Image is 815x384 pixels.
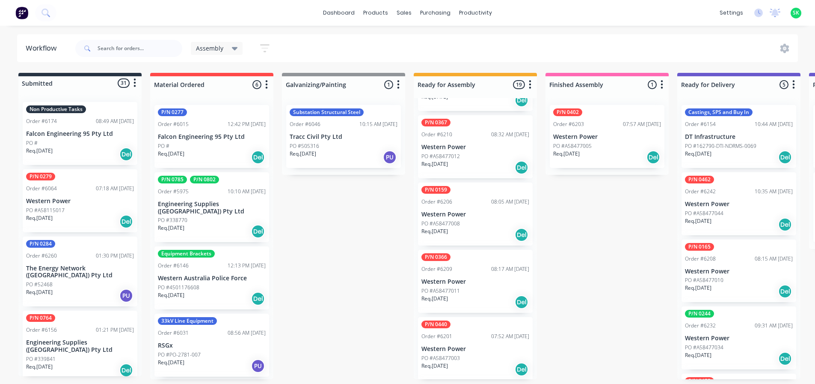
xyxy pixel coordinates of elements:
[682,172,796,235] div: P/N 0462Order #624210:35 AM [DATE]Western PowerPO #A58477044Req.[DATE]Del
[251,225,265,238] div: Del
[158,329,189,337] div: Order #6031
[685,310,714,318] div: P/N 0244
[685,268,793,275] p: Western Power
[755,120,793,128] div: 10:44 AM [DATE]
[778,352,792,366] div: Del
[158,224,184,232] p: Req. [DATE]
[26,265,134,279] p: The Energy Network ([GEOGRAPHIC_DATA]) Pty Ltd
[553,150,580,158] p: Req. [DATE]
[26,117,57,125] div: Order #6174
[26,130,134,138] p: Falcon Engineering 95 Pty Ltd
[154,172,269,243] div: P/N 0785P/N 0802Order #597510:10 AM [DATE]Engineering Supplies ([GEOGRAPHIC_DATA]) Pty LtdPO #338...
[416,6,455,19] div: purchasing
[515,93,528,107] div: Del
[755,188,793,195] div: 10:35 AM [DATE]
[228,188,266,195] div: 10:10 AM [DATE]
[755,255,793,263] div: 08:15 AM [DATE]
[119,289,133,303] div: PU
[26,314,55,322] div: P/N 0764
[158,216,187,224] p: PO #338770
[685,322,716,330] div: Order #6232
[26,288,53,296] p: Req. [DATE]
[23,169,137,232] div: P/N 0279Order #606407:18 AM [DATE]Western PowerPO #A58115017Req.[DATE]Del
[158,262,189,270] div: Order #6146
[158,142,169,150] p: PO #
[23,102,137,165] div: Non Productive TasksOrder #617408:49 AM [DATE]Falcon Engineering 95 Pty LtdPO #Req.[DATE]Del
[26,240,55,248] div: P/N 0284
[319,6,359,19] a: dashboard
[290,133,397,141] p: Tracc Civil Pty Ltd
[418,250,533,313] div: P/N 0366Order #620908:17 AM [DATE]Western PowerPO #A58477011Req.[DATE]Del
[685,276,723,284] p: PO #A58477010
[158,120,189,128] div: Order #6015
[421,362,448,370] p: Req. [DATE]
[26,198,134,205] p: Western Power
[553,120,584,128] div: Order #6203
[26,214,53,222] p: Req. [DATE]
[23,237,137,307] div: P/N 0284Order #626001:30 PM [DATE]The Energy Network ([GEOGRAPHIC_DATA]) Pty LtdPO #52468Req.[DAT...
[515,228,528,242] div: Del
[491,198,529,206] div: 08:05 AM [DATE]
[26,147,53,155] p: Req. [DATE]
[685,150,711,158] p: Req. [DATE]
[685,176,714,183] div: P/N 0462
[421,198,452,206] div: Order #6206
[421,295,448,303] p: Req. [DATE]
[685,142,756,150] p: PO #162790-DTI-NDRMS-0069
[15,6,28,19] img: Factory
[491,265,529,273] div: 08:17 AM [DATE]
[421,253,450,261] div: P/N 0366
[421,354,460,362] p: PO #A58477003
[290,142,319,150] p: PO #505316
[26,281,53,288] p: PO #52468
[685,108,753,116] div: Castings, SPS and Buy In
[158,133,266,141] p: Falcon Engineering 95 Pty Ltd
[251,150,265,164] div: Del
[154,246,269,309] div: Equipment BracketsOrder #614612:13 PM [DATE]Western Australia Police ForcePO #4501176608Req.[DATE...
[421,321,450,328] div: P/N 0440
[685,351,711,359] p: Req. [DATE]
[26,252,57,260] div: Order #6260
[421,211,529,218] p: Western Power
[158,359,184,366] p: Req. [DATE]
[491,333,529,340] div: 07:52 AM [DATE]
[715,6,747,19] div: settings
[290,108,364,116] div: Substation Structural Steel
[119,147,133,161] div: Del
[685,284,711,292] p: Req. [DATE]
[158,275,266,282] p: Western Australia Police Force
[418,115,533,178] div: P/N 0367Order #621008:32 AM [DATE]Western PowerPO #A58477012Req.[DATE]Del
[26,355,56,363] p: PO #339841
[158,150,184,158] p: Req. [DATE]
[158,317,217,325] div: 33kV Line Equipment
[228,262,266,270] div: 12:13 PM [DATE]
[778,150,792,164] div: Del
[26,185,57,192] div: Order #6064
[158,188,189,195] div: Order #5975
[286,105,401,168] div: Substation Structural SteelOrder #604610:15 AM [DATE]Tracc Civil Pty LtdPO #505316Req.[DATE]PU
[26,43,61,54] div: Workflow
[421,220,460,228] p: PO #A58477008
[685,344,723,351] p: PO #A58477034
[158,176,187,183] div: P/N 0785
[685,243,714,251] div: P/N 0165
[421,119,450,126] div: P/N 0367
[515,295,528,309] div: Del
[26,105,86,113] div: Non Productive Tasks
[778,285,792,298] div: Del
[623,120,661,128] div: 07:57 AM [DATE]
[455,6,496,19] div: productivity
[685,217,711,225] p: Req. [DATE]
[685,120,716,128] div: Order #6154
[96,252,134,260] div: 01:30 PM [DATE]
[685,201,793,208] p: Western Power
[251,359,265,373] div: PU
[685,210,723,217] p: PO #A58477044
[793,9,799,17] span: SK
[553,108,582,116] div: P/N 0402
[550,105,664,168] div: P/N 0402Order #620307:57 AM [DATE]Western PowerPO #A58477005Req.[DATE]Del
[290,120,320,128] div: Order #6046
[421,265,452,273] div: Order #6209
[646,150,660,164] div: Del
[26,207,65,214] p: PO #A58115017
